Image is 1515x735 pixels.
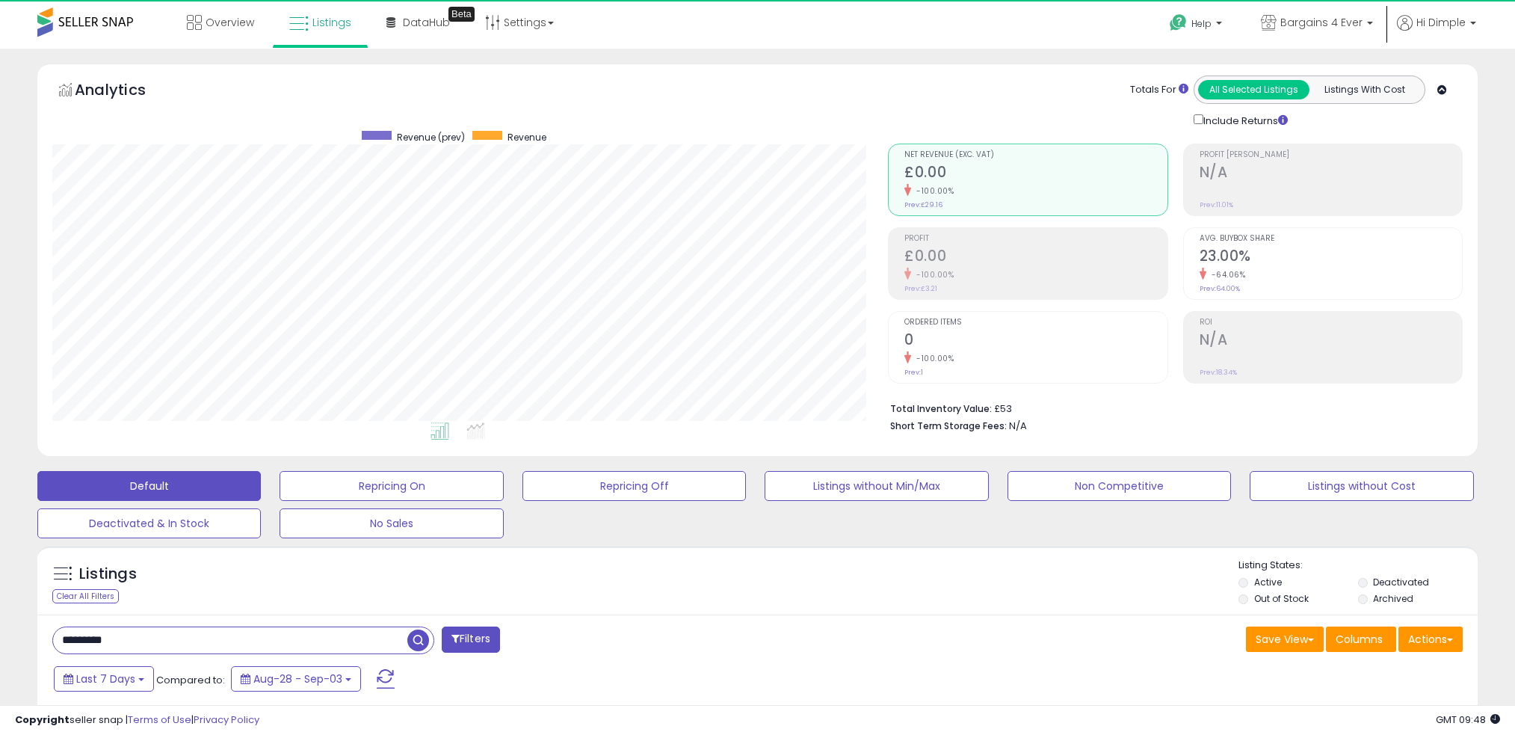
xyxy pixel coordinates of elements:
[280,508,503,538] button: No Sales
[1200,235,1462,243] span: Avg. Buybox Share
[1373,576,1429,588] label: Deactivated
[448,7,475,22] div: Tooltip anchor
[52,589,119,603] div: Clear All Filters
[911,269,954,280] small: -100.00%
[312,15,351,30] span: Listings
[1200,368,1237,377] small: Prev: 18.34%
[1198,80,1309,99] button: All Selected Listings
[890,402,992,415] b: Total Inventory Value:
[15,713,70,727] strong: Copyright
[156,673,225,687] span: Compared to:
[1280,15,1363,30] span: Bargains 4 Ever
[765,471,988,501] button: Listings without Min/Max
[397,131,465,144] span: Revenue (prev)
[1200,284,1240,293] small: Prev: 64.00%
[1130,83,1188,97] div: Totals For
[1254,592,1309,605] label: Out of Stock
[507,131,546,144] span: Revenue
[904,200,942,209] small: Prev: £29.16
[37,508,261,538] button: Deactivated & In Stock
[1206,269,1246,280] small: -64.06%
[54,666,154,692] button: Last 7 Days
[904,164,1167,184] h2: £0.00
[442,627,500,653] button: Filters
[1326,627,1396,652] button: Columns
[15,713,259,728] div: seller snap | |
[403,15,450,30] span: DataHub
[231,666,361,692] button: Aug-28 - Sep-03
[1238,559,1478,573] p: Listing States:
[522,471,746,501] button: Repricing Off
[904,151,1167,159] span: Net Revenue (Exc. VAT)
[1200,247,1462,268] h2: 23.00%
[904,368,923,377] small: Prev: 1
[904,319,1167,327] span: Ordered Items
[206,15,254,30] span: Overview
[1200,319,1462,327] span: ROI
[194,713,259,727] a: Privacy Policy
[280,471,503,501] button: Repricing On
[1246,627,1324,652] button: Save View
[890,419,1007,432] b: Short Term Storage Fees:
[1200,200,1233,209] small: Prev: 11.01%
[1254,576,1282,588] label: Active
[76,671,135,686] span: Last 7 Days
[904,235,1167,243] span: Profit
[911,185,954,197] small: -100.00%
[890,399,1451,416] li: £53
[1169,13,1188,32] i: Get Help
[128,713,191,727] a: Terms of Use
[1336,632,1383,647] span: Columns
[1397,15,1476,49] a: Hi Dimple
[253,671,342,686] span: Aug-28 - Sep-03
[1009,419,1027,433] span: N/A
[37,471,261,501] button: Default
[1416,15,1466,30] span: Hi Dimple
[1436,713,1500,727] span: 2025-09-11 09:48 GMT
[1309,80,1420,99] button: Listings With Cost
[1373,592,1413,605] label: Archived
[1250,471,1473,501] button: Listings without Cost
[79,564,137,585] h5: Listings
[1158,2,1237,49] a: Help
[1398,627,1463,652] button: Actions
[904,284,937,293] small: Prev: £3.21
[1200,164,1462,184] h2: N/A
[904,331,1167,351] h2: 0
[1008,471,1231,501] button: Non Competitive
[1191,17,1212,30] span: Help
[911,353,954,364] small: -100.00%
[904,247,1167,268] h2: £0.00
[75,79,175,104] h5: Analytics
[1200,151,1462,159] span: Profit [PERSON_NAME]
[1200,331,1462,351] h2: N/A
[1182,111,1306,129] div: Include Returns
